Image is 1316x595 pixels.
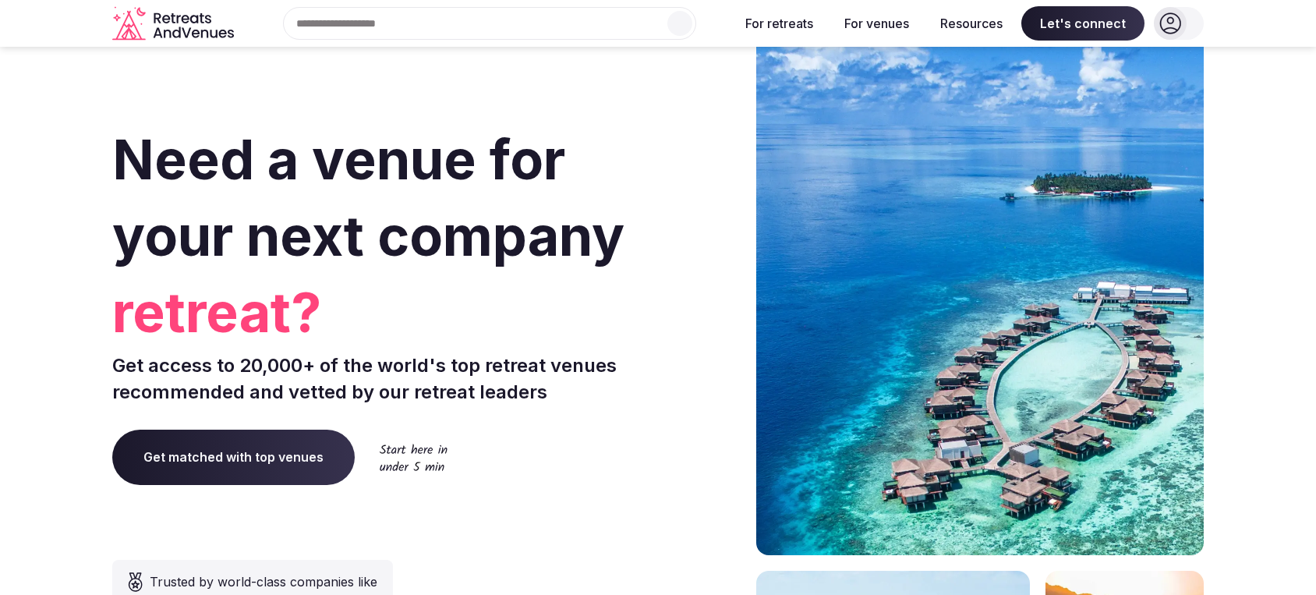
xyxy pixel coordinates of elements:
[112,6,237,41] a: Visit the homepage
[928,6,1015,41] button: Resources
[112,352,652,405] p: Get access to 20,000+ of the world's top retreat venues recommended and vetted by our retreat lea...
[380,444,448,471] img: Start here in under 5 min
[150,572,377,591] span: Trusted by world-class companies like
[832,6,922,41] button: For venues
[733,6,826,41] button: For retreats
[112,430,355,484] a: Get matched with top venues
[112,274,652,351] span: retreat?
[112,126,624,269] span: Need a venue for your next company
[1021,6,1144,41] span: Let's connect
[112,6,237,41] svg: Retreats and Venues company logo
